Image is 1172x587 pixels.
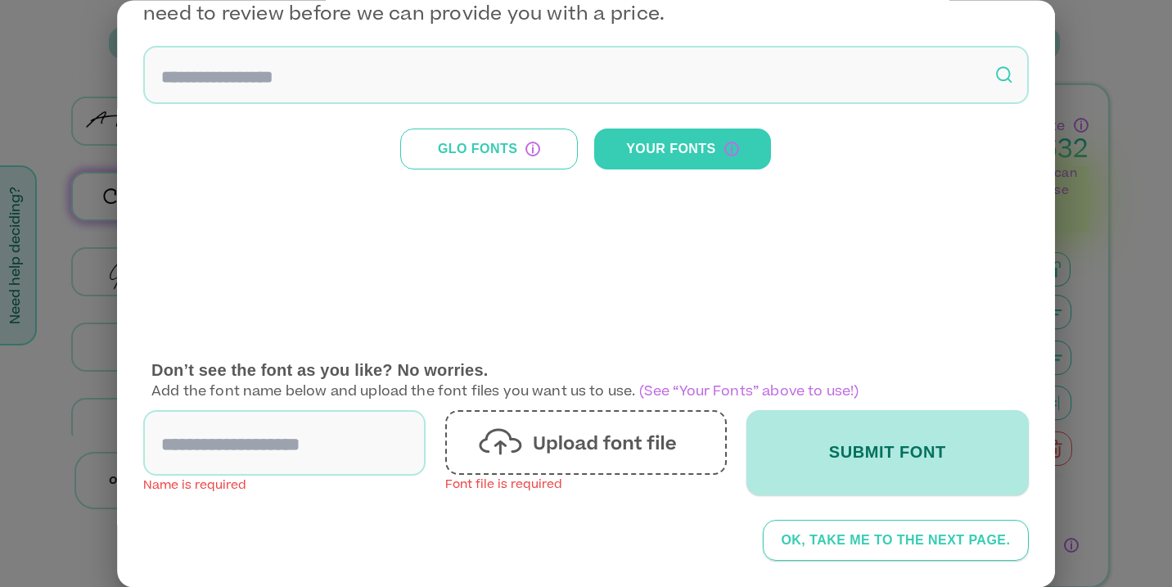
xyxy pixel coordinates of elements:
div: These are our in-house fonts that are pre-priced and ready to produce. [526,142,541,156]
span: (See “Your Fonts” above to use!) [636,386,859,399]
button: Glo FontsThese are our in-house fonts that are pre-priced and ready to produce. [401,129,578,169]
p: Add the font name below and upload the font files you want us to use. [151,358,1021,402]
img: UploadFont [480,428,693,457]
iframe: Chat Widget [1090,508,1172,587]
button: OK, TAKE ME TO THE NEXT PAGE. [763,520,1028,561]
p: Don’t see the font as you like? No worries. [151,358,1021,382]
button: Your FontsThis is a temporary place where your uploaded fonts will show-up. From here you can sel... [594,129,771,169]
span: Name is required [143,481,246,492]
div: This is a temporary place where your uploaded fonts will show-up. From here you can select them a... [724,142,739,156]
span: Font file is required [445,480,562,491]
button: Submit Font [746,410,1029,495]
